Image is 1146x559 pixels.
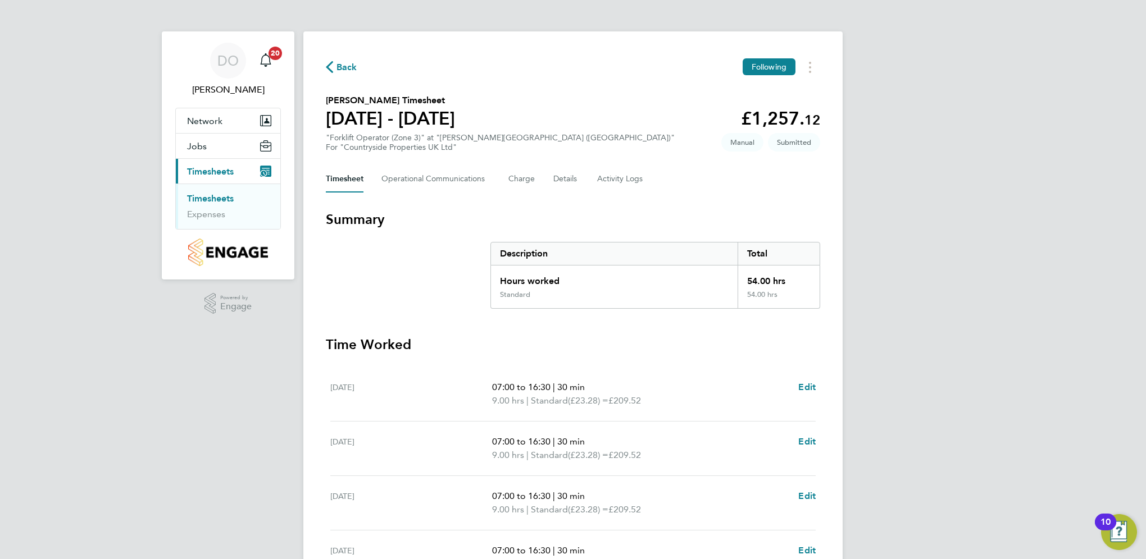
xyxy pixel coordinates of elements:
div: For "Countryside Properties UK Ltd" [326,143,675,152]
img: countryside-properties-logo-retina.png [188,239,267,266]
span: £209.52 [608,504,641,515]
span: £209.52 [608,450,641,460]
a: Edit [798,489,816,503]
div: Timesheets [176,184,280,229]
span: (£23.28) = [568,504,608,515]
h2: [PERSON_NAME] Timesheet [326,94,455,107]
div: Total [738,242,820,265]
span: Timesheets [187,166,234,177]
span: Edit [798,382,816,392]
span: 30 min [557,382,585,392]
a: 20 [254,43,277,79]
div: 54.00 hrs [738,265,820,290]
nav: Main navigation [162,31,294,279]
div: 54.00 hrs [738,290,820,308]
span: 9.00 hrs [492,395,524,406]
div: Description [491,242,738,265]
h3: Time Worked [326,336,820,354]
button: Network [176,108,280,133]
span: | [526,395,529,406]
span: | [553,436,555,447]
div: [DATE] [330,489,492,516]
div: 10 [1100,522,1111,537]
span: 30 min [557,436,585,447]
span: Powered by [220,293,252,303]
a: Go to home page [175,239,281,266]
span: | [553,491,555,501]
button: Following [743,58,795,75]
button: Open Resource Center, 10 new notifications [1101,514,1137,550]
span: (£23.28) = [568,450,608,460]
button: Timesheet [326,166,363,193]
span: 30 min [557,545,585,556]
span: 07:00 to 16:30 [492,382,551,392]
span: Engage [220,302,252,311]
app-decimal: £1,257. [741,108,820,129]
a: DO[PERSON_NAME] [175,43,281,97]
span: This timesheet is Submitted. [768,133,820,152]
span: Back [336,61,357,74]
span: 9.00 hrs [492,504,524,515]
a: Edit [798,544,816,557]
span: 20 [269,47,282,60]
span: 12 [804,112,820,128]
button: Activity Logs [597,166,644,193]
div: Hours worked [491,265,738,290]
div: "Forklift Operator (Zone 3)" at "[PERSON_NAME][GEOGRAPHIC_DATA] ([GEOGRAPHIC_DATA])" [326,133,675,152]
div: Standard [500,290,530,299]
span: £209.52 [608,395,641,406]
span: This timesheet was manually created. [721,133,763,152]
button: Timesheets [176,159,280,184]
span: David O'Farrell [175,83,281,97]
a: Edit [798,381,816,394]
span: Jobs [187,141,207,152]
span: (£23.28) = [568,395,608,406]
div: [DATE] [330,381,492,407]
span: Network [187,116,222,126]
h1: [DATE] - [DATE] [326,107,455,130]
span: | [553,545,555,556]
a: Powered byEngage [204,293,252,314]
span: Standard [531,448,568,462]
a: Timesheets [187,193,234,204]
span: Standard [531,394,568,407]
a: Expenses [187,209,225,219]
span: Following [752,62,786,72]
span: 30 min [557,491,585,501]
span: DO [217,53,239,68]
div: Summary [490,242,820,309]
span: Edit [798,436,816,447]
span: Standard [531,503,568,516]
span: Edit [798,491,816,501]
button: Back [326,60,357,74]
span: | [553,382,555,392]
span: | [526,504,529,515]
button: Timesheets Menu [800,58,820,76]
button: Operational Communications [381,166,490,193]
button: Jobs [176,134,280,158]
span: 07:00 to 16:30 [492,436,551,447]
a: Edit [798,435,816,448]
h3: Summary [326,210,820,228]
span: 07:00 to 16:30 [492,545,551,556]
div: [DATE] [330,435,492,462]
span: | [526,450,529,460]
span: 07:00 to 16:30 [492,491,551,501]
button: Charge [508,166,535,193]
span: Edit [798,545,816,556]
button: Details [553,166,579,193]
span: 9.00 hrs [492,450,524,460]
